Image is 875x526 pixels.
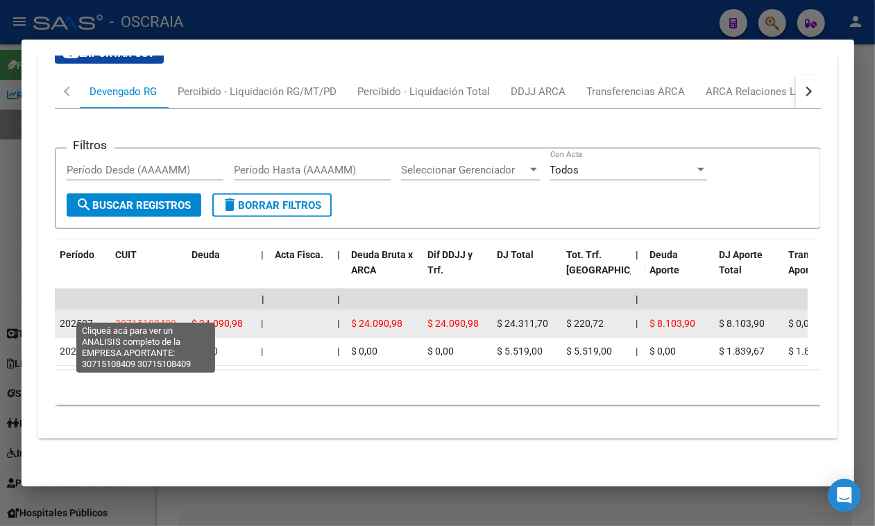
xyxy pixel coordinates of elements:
[187,240,256,301] datatable-header-cell: Deuda
[352,318,403,329] span: $ 24.090,98
[645,240,714,301] datatable-header-cell: Deuda Aporte
[511,84,566,99] div: DDJJ ARCA
[222,199,322,212] span: Borrar Filtros
[428,346,455,357] span: $ 0,00
[428,318,479,329] span: $ 24.090,98
[90,84,158,99] div: Devengado RG
[270,240,332,301] datatable-header-cell: Acta Fisca.
[67,137,114,153] h3: Filtros
[783,240,853,301] datatable-header-cell: Transferido Aporte
[212,194,332,217] button: Borrar Filtros
[720,249,763,276] span: DJ Aporte Total
[116,318,177,329] span: 30715108409
[222,196,239,213] mat-icon: delete
[352,346,378,357] span: $ 0,00
[338,318,340,329] span: |
[60,346,94,357] span: 202506
[636,294,639,305] span: |
[492,240,561,301] datatable-header-cell: DJ Total
[256,240,270,301] datatable-header-cell: |
[789,318,815,329] span: $ 0,00
[498,318,549,329] span: $ 24.311,70
[789,346,835,357] span: $ 1.839,67
[60,249,95,260] span: Período
[789,249,841,276] span: Transferido Aporte
[63,47,155,60] span: Exportar CSV
[192,346,219,357] span: $ 0,00
[275,249,324,260] span: Acta Fisca.
[338,249,341,260] span: |
[714,240,783,301] datatable-header-cell: DJ Aporte Total
[262,318,264,329] span: |
[636,346,638,357] span: |
[636,318,638,329] span: |
[498,249,534,260] span: DJ Total
[358,84,491,99] div: Percibido - Liquidación Total
[116,346,177,357] span: 30715108409
[76,199,192,212] span: Buscar Registros
[636,249,639,260] span: |
[38,10,838,439] div: Aportes y Contribuciones del Afiliado: 27270824248
[401,164,527,176] span: Seleccionar Gerenciador
[76,196,93,213] mat-icon: search
[650,318,696,329] span: $ 8.103,90
[720,318,765,329] span: $ 8.103,90
[650,249,680,276] span: Deuda Aporte
[338,294,341,305] span: |
[706,84,836,99] div: ARCA Relaciones Laborales
[262,294,264,305] span: |
[116,249,137,260] span: CUIT
[67,194,201,217] button: Buscar Registros
[262,346,264,357] span: |
[192,318,244,329] span: $ 24.090,98
[55,240,110,301] datatable-header-cell: Período
[262,249,264,260] span: |
[352,249,414,276] span: Deuda Bruta x ARCA
[567,346,613,357] span: $ 5.519,00
[110,240,187,301] datatable-header-cell: CUIT
[423,240,492,301] datatable-header-cell: Dif DDJJ y Trf.
[428,249,473,276] span: Dif DDJJ y Trf.
[567,318,604,329] span: $ 220,72
[332,240,346,301] datatable-header-cell: |
[498,346,543,357] span: $ 5.519,00
[587,84,686,99] div: Transferencias ARCA
[631,240,645,301] datatable-header-cell: |
[720,346,765,357] span: $ 1.839,67
[561,240,631,301] datatable-header-cell: Tot. Trf. Bruto
[60,318,94,329] span: 202507
[178,84,337,99] div: Percibido - Liquidación RG/MT/PD
[550,164,579,176] span: Todos
[346,240,423,301] datatable-header-cell: Deuda Bruta x ARCA
[338,346,340,357] span: |
[567,249,661,276] span: Tot. Trf. [GEOGRAPHIC_DATA]
[192,249,221,260] span: Deuda
[650,346,677,357] span: $ 0,00
[828,479,861,512] div: Open Intercom Messenger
